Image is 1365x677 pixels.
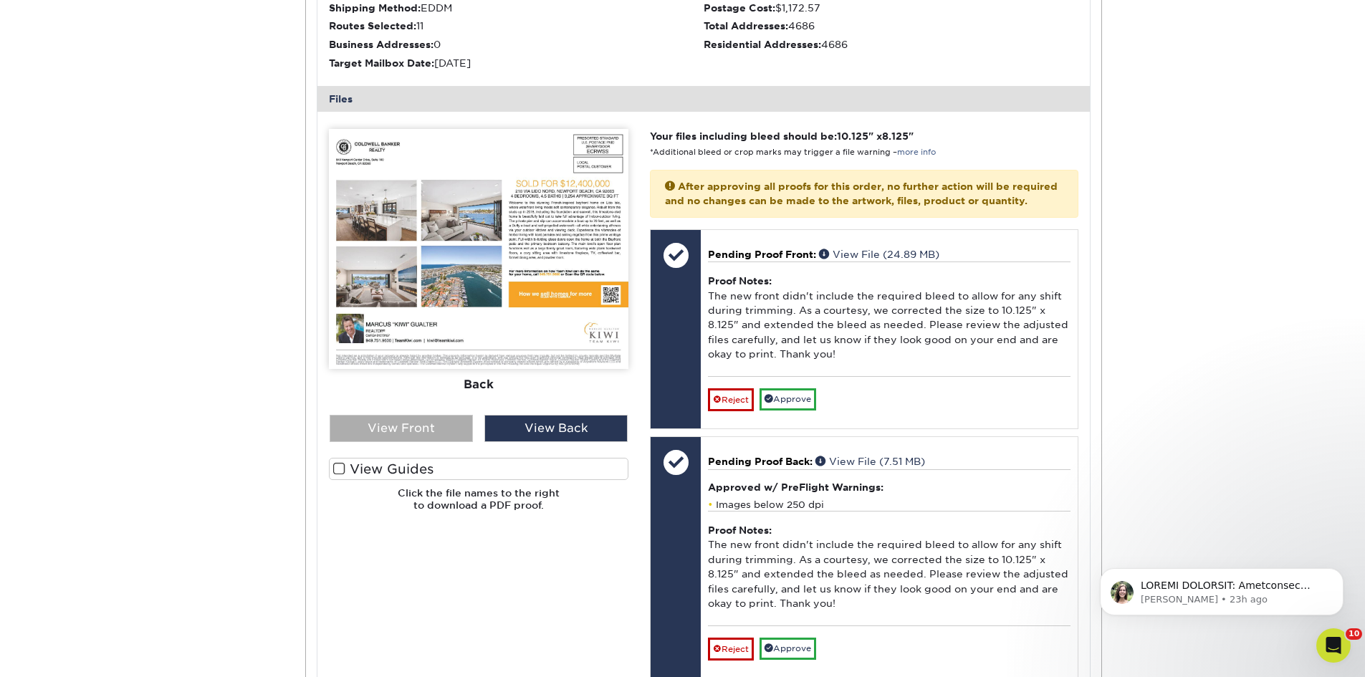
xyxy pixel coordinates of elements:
[708,388,754,411] a: Reject
[330,415,473,442] div: View Front
[760,388,816,410] a: Approve
[1346,628,1362,640] span: 10
[819,249,939,260] a: View File (24.89 MB)
[650,130,914,142] strong: Your files including bleed should be: " x "
[329,1,704,15] div: EDDM
[329,458,628,480] label: View Guides
[897,148,936,157] a: more info
[650,148,936,157] small: *Additional bleed or crop marks may trigger a file warning –
[708,261,1070,376] div: The new front didn't include the required bleed to allow for any shift during trimming. As a cour...
[329,369,628,400] div: Back
[837,130,868,142] span: 10.125
[704,1,1078,15] div: $1,172.57
[708,456,813,467] span: Pending Proof Back:
[484,415,628,442] div: View Back
[329,56,704,70] div: [DATE]
[329,39,434,50] strong: Business Addresses:
[708,524,772,536] strong: Proof Notes:
[704,20,788,32] strong: Total Addresses:
[708,481,1070,493] h4: Approved w/ PreFlight Warnings:
[708,511,1070,625] div: The new front didn't include the required bleed to allow for any shift during trimming. As a cour...
[708,275,772,287] strong: Proof Notes:
[704,37,1078,52] div: 4686
[708,499,1070,511] li: Images below 250 dpi
[704,19,1078,33] div: 4686
[665,181,1058,206] strong: After approving all proofs for this order, no further action will be required and no changes can ...
[329,19,704,33] div: 11
[1316,628,1351,663] iframe: Intercom live chat
[704,39,821,50] strong: Residential Addresses:
[1078,538,1365,638] iframe: Intercom notifications message
[329,487,628,522] h6: Click the file names to the right to download a PDF proof.
[4,633,122,672] iframe: Google Customer Reviews
[815,456,925,467] a: View File (7.51 MB)
[882,130,909,142] span: 8.125
[317,86,1090,112] div: Files
[704,2,775,14] strong: Postage Cost:
[760,638,816,660] a: Approve
[329,37,704,52] div: 0
[329,57,434,69] strong: Target Mailbox Date:
[708,249,816,260] span: Pending Proof Front:
[329,2,421,14] strong: Shipping Method:
[708,638,754,661] a: Reject
[329,20,416,32] strong: Routes Selected:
